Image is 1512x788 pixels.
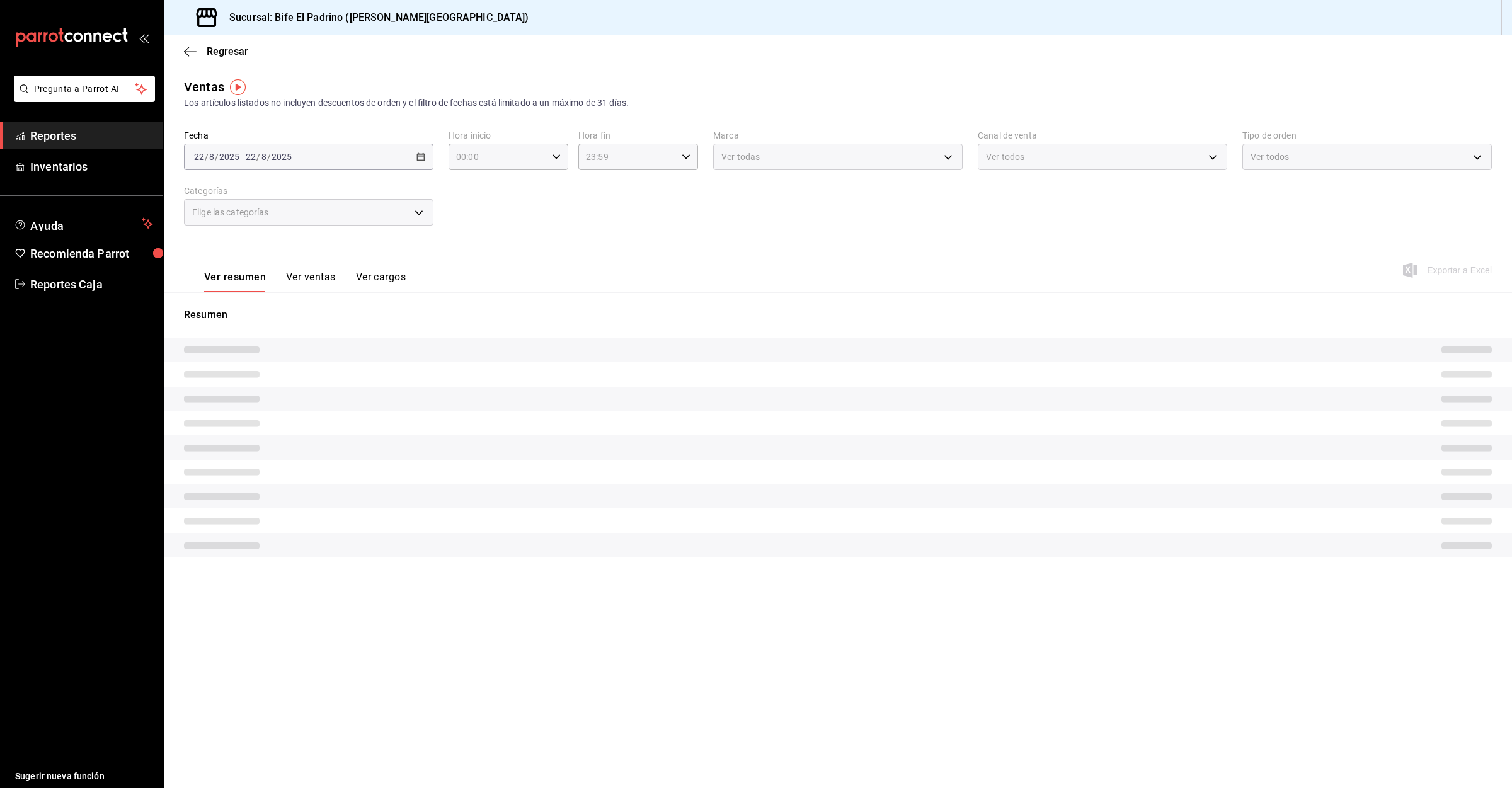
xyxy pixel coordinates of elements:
button: open_drawer_menu [139,33,149,43]
input: -- [261,152,267,162]
input: ---- [219,152,240,162]
button: Ver resumen [204,271,266,292]
span: Reportes [30,127,153,144]
input: ---- [271,152,292,162]
label: Hora fin [578,131,698,140]
span: / [267,152,271,162]
span: Ver todos [986,151,1024,163]
label: Tipo de orden [1242,131,1492,140]
span: / [215,152,219,162]
button: Pregunta a Parrot AI [14,76,155,102]
p: Resumen [184,307,1492,323]
button: Ver ventas [286,271,336,292]
input: -- [209,152,215,162]
span: Regresar [207,45,248,57]
button: Regresar [184,45,248,57]
label: Hora inicio [449,131,568,140]
img: Tooltip marker [230,79,246,95]
span: Elige las categorías [192,206,269,219]
span: Sugerir nueva función [15,770,153,783]
div: Los artículos listados no incluyen descuentos de orden y el filtro de fechas está limitado a un m... [184,96,1492,110]
span: Pregunta a Parrot AI [34,83,135,96]
span: Recomienda Parrot [30,245,153,262]
span: / [256,152,260,162]
span: Ayuda [30,216,137,231]
label: Fecha [184,131,433,140]
div: navigation tabs [204,271,406,292]
span: Ver todos [1251,151,1289,163]
span: - [241,152,244,162]
span: / [205,152,209,162]
label: Canal de venta [978,131,1227,140]
button: Ver cargos [356,271,406,292]
span: Reportes Caja [30,276,153,293]
h3: Sucursal: Bife El Padrino ([PERSON_NAME][GEOGRAPHIC_DATA]) [219,10,529,25]
input: -- [193,152,205,162]
div: Ventas [184,77,224,96]
input: -- [245,152,256,162]
a: Pregunta a Parrot AI [9,91,155,105]
span: Inventarios [30,158,153,175]
span: Ver todas [721,151,760,163]
label: Categorías [184,186,433,195]
label: Marca [713,131,963,140]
